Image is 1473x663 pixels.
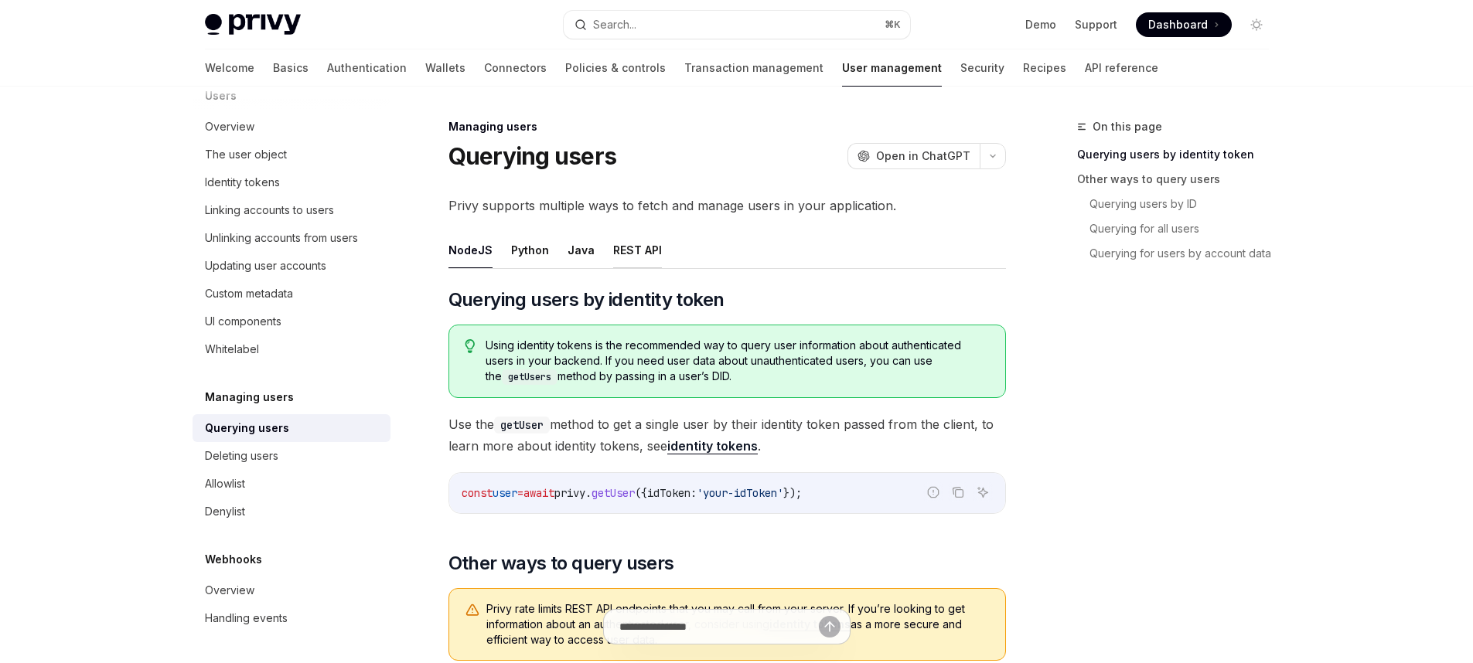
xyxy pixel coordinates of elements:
span: idToken: [647,486,697,500]
a: Custom metadata [193,280,390,308]
button: Search...⌘K [564,11,910,39]
a: Connectors [484,49,547,87]
code: getUsers [502,369,557,385]
a: Security [960,49,1004,87]
span: On this page [1093,117,1162,136]
a: Querying for all users [1089,216,1281,241]
a: Wallets [425,49,465,87]
div: Querying users [205,419,289,437]
a: Overview [193,113,390,141]
div: Custom metadata [205,284,293,303]
div: Denylist [205,502,245,521]
a: Updating user accounts [193,252,390,280]
a: User management [842,49,942,87]
a: Deleting users [193,442,390,470]
span: Use the method to get a single user by their identity token passed from the client, to learn more... [448,413,1006,457]
button: Send message [819,616,840,637]
div: Identity tokens [205,173,280,192]
button: Toggle dark mode [1244,12,1269,37]
span: privy [554,486,585,500]
a: Querying users by identity token [1077,142,1281,167]
div: Allowlist [205,474,245,493]
button: Python [511,232,549,268]
a: Recipes [1023,49,1066,87]
span: ⌘ K [885,19,901,31]
span: Other ways to query users [448,551,674,576]
a: Allowlist [193,470,390,498]
span: Privy supports multiple ways to fetch and manage users in your application. [448,195,1006,216]
a: Linking accounts to users [193,196,390,224]
a: Querying for users by account data [1089,241,1281,266]
button: NodeJS [448,232,493,268]
a: Other ways to query users [1077,167,1281,192]
a: Support [1075,17,1117,32]
a: Querying users by ID [1089,192,1281,216]
a: Overview [193,576,390,604]
div: Updating user accounts [205,257,326,275]
button: Copy the contents from the code block [948,482,968,502]
a: Identity tokens [193,168,390,196]
a: The user object [193,141,390,168]
a: Denylist [193,498,390,525]
a: UI components [193,308,390,335]
button: Open in ChatGPT [847,143,980,169]
a: Basics [273,49,309,87]
div: Managing users [448,119,1006,134]
a: Transaction management [684,49,823,87]
h5: Webhooks [205,550,262,569]
div: Linking accounts to users [205,201,334,219]
button: Report incorrect code [923,482,943,502]
a: Authentication [327,49,407,87]
span: await [523,486,554,500]
span: ({ [635,486,647,500]
span: getUser [592,486,635,500]
img: light logo [205,14,301,36]
h5: Managing users [205,388,294,406]
a: Dashboard [1136,12,1232,37]
button: REST API [613,232,662,268]
div: Overview [205,581,254,600]
h1: Querying users [448,142,617,170]
span: Querying users by identity token [448,287,725,312]
a: identity tokens [667,438,758,454]
a: Handling events [193,604,390,632]
div: Deleting users [205,447,278,465]
button: Java [568,232,595,268]
span: }); [783,486,802,500]
span: Open in ChatGPT [876,148,970,164]
div: Handling events [205,609,288,627]
a: Querying users [193,414,390,442]
span: const [462,486,493,500]
a: Policies & controls [565,49,666,87]
span: Dashboard [1148,17,1208,32]
div: Search... [593,15,636,34]
button: Ask AI [973,482,993,502]
a: Unlinking accounts from users [193,224,390,252]
span: . [585,486,592,500]
div: The user object [205,145,287,164]
div: Whitelabel [205,340,259,359]
a: Whitelabel [193,335,390,363]
span: Using identity tokens is the recommended way to query user information about authenticated users ... [486,338,989,385]
a: Demo [1025,17,1056,32]
code: getUser [494,416,550,433]
a: Welcome [205,49,254,87]
span: user [493,486,517,500]
span: 'your-idToken' [697,486,783,500]
a: API reference [1085,49,1158,87]
svg: Tip [465,339,476,353]
div: Overview [205,117,254,136]
div: Unlinking accounts from users [205,229,358,247]
span: = [517,486,523,500]
svg: Warning [465,603,480,618]
span: Privy rate limits REST API endpoints that you may call from your server. If you’re looking to get... [486,601,990,648]
div: UI components [205,312,281,331]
